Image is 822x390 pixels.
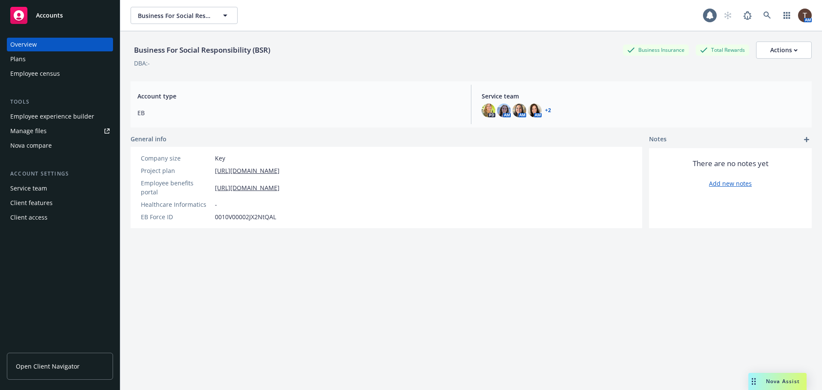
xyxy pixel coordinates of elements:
[709,179,752,188] a: Add new notes
[7,170,113,178] div: Account settings
[497,104,511,117] img: photo
[512,104,526,117] img: photo
[10,139,52,152] div: Nova compare
[649,134,667,145] span: Notes
[719,7,736,24] a: Start snowing
[7,139,113,152] a: Nova compare
[36,12,63,19] span: Accounts
[7,38,113,51] a: Overview
[10,182,47,195] div: Service team
[141,166,211,175] div: Project plan
[16,362,80,371] span: Open Client Navigator
[7,182,113,195] a: Service team
[7,52,113,66] a: Plans
[482,104,495,117] img: photo
[215,200,217,209] span: -
[770,42,798,58] div: Actions
[10,52,26,66] div: Plans
[778,7,795,24] a: Switch app
[7,110,113,123] a: Employee experience builder
[215,183,280,192] a: [URL][DOMAIN_NAME]
[7,67,113,80] a: Employee census
[748,373,807,390] button: Nova Assist
[215,212,276,221] span: 0010V00002JX2NtQAL
[528,104,542,117] img: photo
[215,154,225,163] span: Key
[138,11,212,20] span: Business For Social Responsibility (BSR)
[756,42,812,59] button: Actions
[10,38,37,51] div: Overview
[10,196,53,210] div: Client features
[137,108,461,117] span: EB
[693,158,768,169] span: There are no notes yet
[134,59,150,68] div: DBA: -
[7,211,113,224] a: Client access
[215,166,280,175] a: [URL][DOMAIN_NAME]
[141,212,211,221] div: EB Force ID
[748,373,759,390] div: Drag to move
[739,7,756,24] a: Report a Bug
[10,124,47,138] div: Manage files
[766,378,800,385] span: Nova Assist
[141,154,211,163] div: Company size
[131,7,238,24] button: Business For Social Responsibility (BSR)
[141,179,211,196] div: Employee benefits portal
[137,92,461,101] span: Account type
[131,134,167,143] span: General info
[10,67,60,80] div: Employee census
[7,98,113,106] div: Tools
[141,200,211,209] div: Healthcare Informatics
[7,196,113,210] a: Client features
[10,211,48,224] div: Client access
[798,9,812,22] img: photo
[482,92,805,101] span: Service team
[131,45,274,56] div: Business For Social Responsibility (BSR)
[7,3,113,27] a: Accounts
[696,45,749,55] div: Total Rewards
[7,124,113,138] a: Manage files
[801,134,812,145] a: add
[545,108,551,113] a: +2
[759,7,776,24] a: Search
[10,110,94,123] div: Employee experience builder
[623,45,689,55] div: Business Insurance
